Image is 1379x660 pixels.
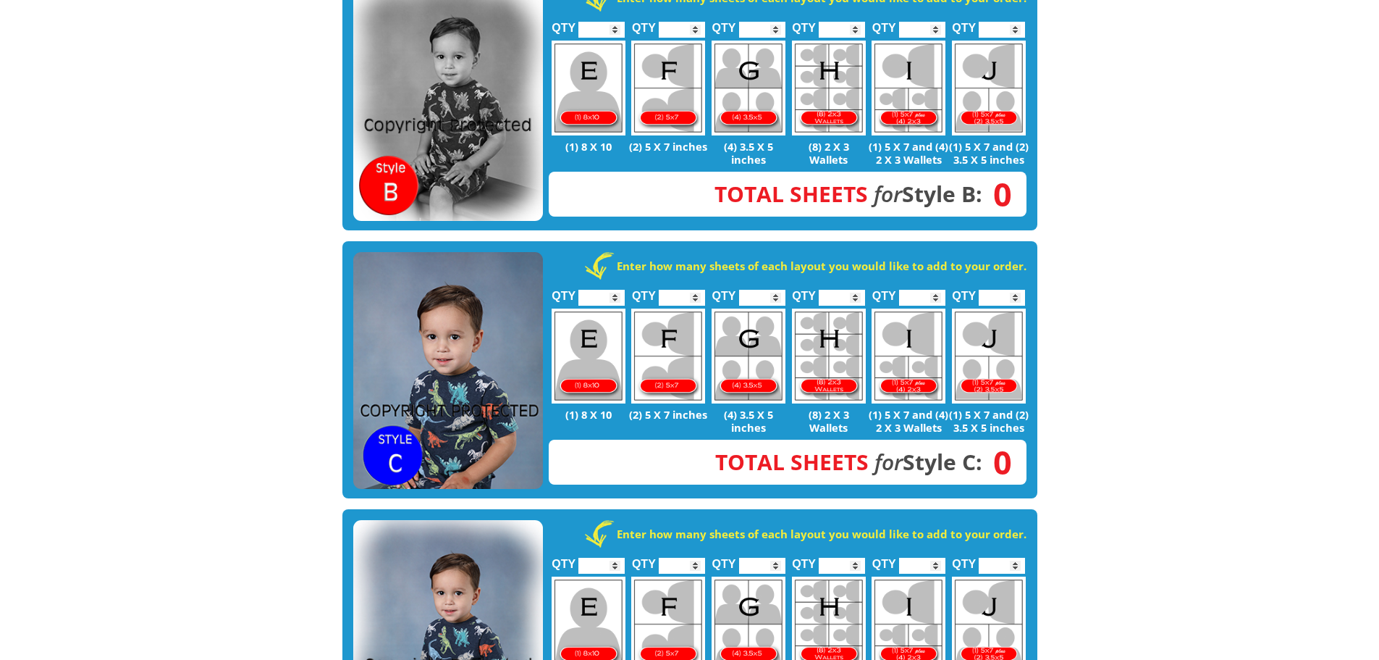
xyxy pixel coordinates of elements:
[872,6,896,41] label: QTY
[712,274,736,309] label: QTY
[872,542,896,577] label: QTY
[631,41,705,135] img: F
[632,274,656,309] label: QTY
[628,408,709,421] p: (2) 5 X 7 inches
[712,41,785,135] img: G
[552,6,575,41] label: QTY
[982,186,1012,202] span: 0
[617,259,1026,273] strong: Enter how many sheets of each layout you would like to add to your order.
[788,140,869,166] p: (8) 2 X 3 Wallets
[715,447,869,477] span: Total Sheets
[952,309,1026,404] img: J
[709,408,789,434] p: (4) 3.5 X 5 inches
[874,179,902,209] em: for
[792,6,816,41] label: QTY
[872,309,945,404] img: I
[982,454,1012,470] span: 0
[949,140,1029,166] p: (1) 5 X 7 and (2) 3.5 X 5 inches
[709,140,789,166] p: (4) 3.5 X 5 inches
[792,41,866,135] img: H
[792,274,816,309] label: QTY
[632,6,656,41] label: QTY
[712,6,736,41] label: QTY
[952,41,1026,135] img: J
[792,309,866,404] img: H
[712,309,785,404] img: G
[869,408,949,434] p: (1) 5 X 7 and (4) 2 X 3 Wallets
[952,542,976,577] label: QTY
[715,447,982,477] strong: Style C:
[631,309,705,404] img: F
[788,408,869,434] p: (8) 2 X 3 Wallets
[552,41,625,135] img: E
[714,179,982,209] strong: Style B:
[552,542,575,577] label: QTY
[617,527,1026,541] strong: Enter how many sheets of each layout you would like to add to your order.
[949,408,1029,434] p: (1) 5 X 7 and (2) 3.5 X 5 inches
[628,140,709,153] p: (2) 5 X 7 inches
[353,252,543,490] img: STYLE C
[552,309,625,404] img: E
[952,6,976,41] label: QTY
[874,447,903,477] em: for
[872,274,896,309] label: QTY
[549,408,629,421] p: (1) 8 X 10
[552,274,575,309] label: QTY
[792,542,816,577] label: QTY
[869,140,949,166] p: (1) 5 X 7 and (4) 2 X 3 Wallets
[872,41,945,135] img: I
[952,274,976,309] label: QTY
[712,542,736,577] label: QTY
[549,140,629,153] p: (1) 8 X 10
[714,179,868,209] span: Total Sheets
[632,542,656,577] label: QTY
